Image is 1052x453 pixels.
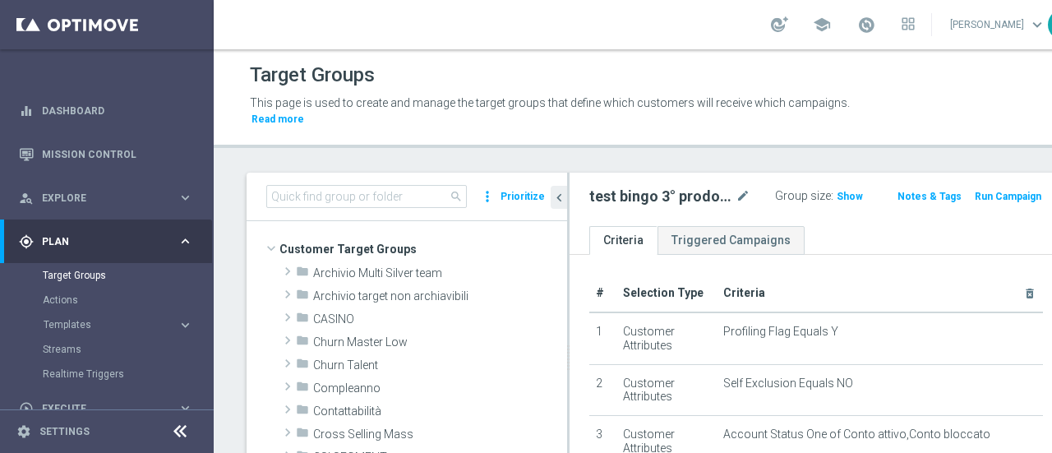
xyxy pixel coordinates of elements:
[589,312,616,364] td: 1
[1023,287,1036,300] i: delete_forever
[313,312,567,326] span: CASINO
[313,381,567,395] span: Compleanno
[178,233,193,249] i: keyboard_arrow_right
[43,362,212,386] div: Realtime Triggers
[43,318,194,331] button: Templates keyboard_arrow_right
[18,235,194,248] button: gps_fixed Plan keyboard_arrow_right
[813,16,831,34] span: school
[723,286,765,299] span: Criteria
[43,263,212,288] div: Target Groups
[19,191,178,206] div: Explore
[44,320,161,330] span: Templates
[723,428,990,441] span: Account Status One of Conto attivo,Conto bloccato
[296,380,309,399] i: folder
[450,190,463,203] span: search
[43,294,171,307] a: Actions
[313,335,567,349] span: Churn Master Low
[831,189,833,203] label: :
[178,400,193,416] i: keyboard_arrow_right
[1028,16,1046,34] span: keyboard_arrow_down
[313,404,567,418] span: Contattabilit&#xE0;
[589,187,732,206] h2: test bingo 3° prodotto (1p liv1)
[43,367,171,381] a: Realtime Triggers
[19,89,193,132] div: Dashboard
[43,337,212,362] div: Streams
[837,191,863,202] span: Show
[296,288,309,307] i: folder
[39,427,90,437] a: Settings
[479,185,496,208] i: more_vert
[313,289,567,303] span: Archivio target non archiavibili
[551,186,567,209] button: chevron_left
[775,189,831,203] label: Group size
[657,226,805,255] a: Triggered Campaigns
[616,312,716,364] td: Customer Attributes
[551,190,567,206] i: chevron_left
[296,311,309,330] i: folder
[19,104,34,118] i: equalizer
[19,234,178,249] div: Plan
[43,269,171,282] a: Target Groups
[19,132,193,176] div: Mission Control
[296,357,309,376] i: folder
[498,186,547,208] button: Prioritize
[723,325,838,339] span: Profiling Flag Equals Y
[19,401,34,416] i: play_circle_outline
[250,96,850,109] span: This page is used to create and manage the target groups that define which customers will receive...
[42,193,178,203] span: Explore
[42,132,193,176] a: Mission Control
[616,275,716,312] th: Selection Type
[43,343,171,356] a: Streams
[43,312,212,337] div: Templates
[723,377,853,391] span: Self Exclusion Equals NO
[266,185,467,208] input: Quick find group or folder
[589,226,657,255] a: Criteria
[19,234,34,249] i: gps_fixed
[19,401,178,416] div: Execute
[18,104,194,118] button: equalizer Dashboard
[279,238,567,261] span: Customer Target Groups
[42,404,178,414] span: Execute
[736,187,750,206] i: mode_edit
[44,320,178,330] div: Templates
[313,428,567,441] span: Cross Selling Mass
[313,358,567,372] span: Churn Talent
[250,110,306,128] button: Read more
[296,334,309,353] i: folder
[589,364,616,416] td: 2
[250,63,375,87] h1: Target Groups
[296,265,309,284] i: folder
[896,187,963,206] button: Notes & Tags
[178,190,193,206] i: keyboard_arrow_right
[973,187,1043,206] button: Run Campaign
[42,237,178,247] span: Plan
[296,426,309,445] i: folder
[178,317,193,333] i: keyboard_arrow_right
[296,403,309,422] i: folder
[948,12,1048,37] a: [PERSON_NAME]keyboard_arrow_down
[18,402,194,415] button: play_circle_outline Execute keyboard_arrow_right
[313,266,567,280] span: Archivio Multi Silver team
[43,288,212,312] div: Actions
[42,89,193,132] a: Dashboard
[18,192,194,205] button: person_search Explore keyboard_arrow_right
[16,424,31,439] i: settings
[616,364,716,416] td: Customer Attributes
[18,148,194,161] button: Mission Control
[589,275,616,312] th: #
[19,191,34,206] i: person_search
